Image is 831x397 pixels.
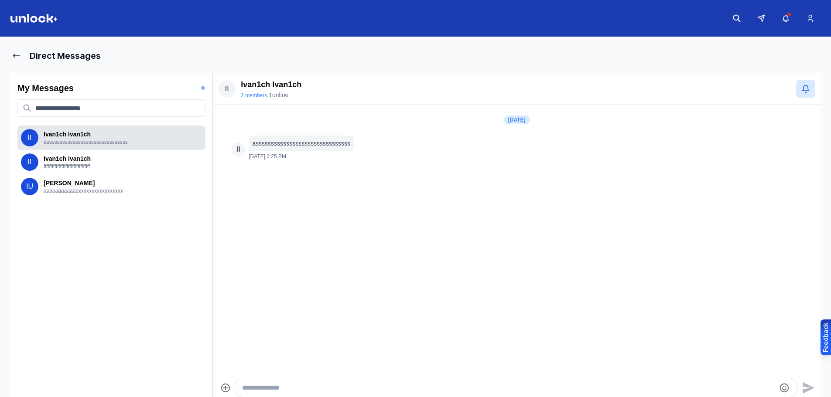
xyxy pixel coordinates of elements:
[44,187,202,194] p: aaaaaaaaaaaaxxxxxxxxxxxxxxxxx
[821,319,831,355] button: Provide feedback
[218,80,236,98] span: II
[30,50,101,62] h1: Direct Messages
[44,139,202,146] p: asssssssssssssssssssssssssssssss
[44,163,202,170] p: ffffffffffffffffffffffffffffffffff
[504,115,530,124] div: [DATE]
[21,153,38,171] span: II
[231,143,245,156] span: II
[10,14,58,23] img: Logo
[241,92,267,99] button: 2 members
[44,154,202,163] p: Ivan1ch Ivan1ch
[201,82,206,94] button: +
[44,130,202,139] p: Ivan1ch Ivan1ch
[44,179,202,187] p: [PERSON_NAME]
[17,82,74,94] h2: My Messages
[821,322,830,352] div: Feedback
[779,383,790,393] button: Выбор эмодзи
[252,139,350,148] p: asssssssssssssssssssssssssssssss
[242,383,775,393] textarea: Ваше сообщение
[249,153,286,160] span: [DATE] 3:25 PM
[241,91,301,99] div: , 1 online
[241,78,301,91] p: Ivan1ch Ivan1ch
[21,129,38,146] span: II
[21,178,38,195] span: IU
